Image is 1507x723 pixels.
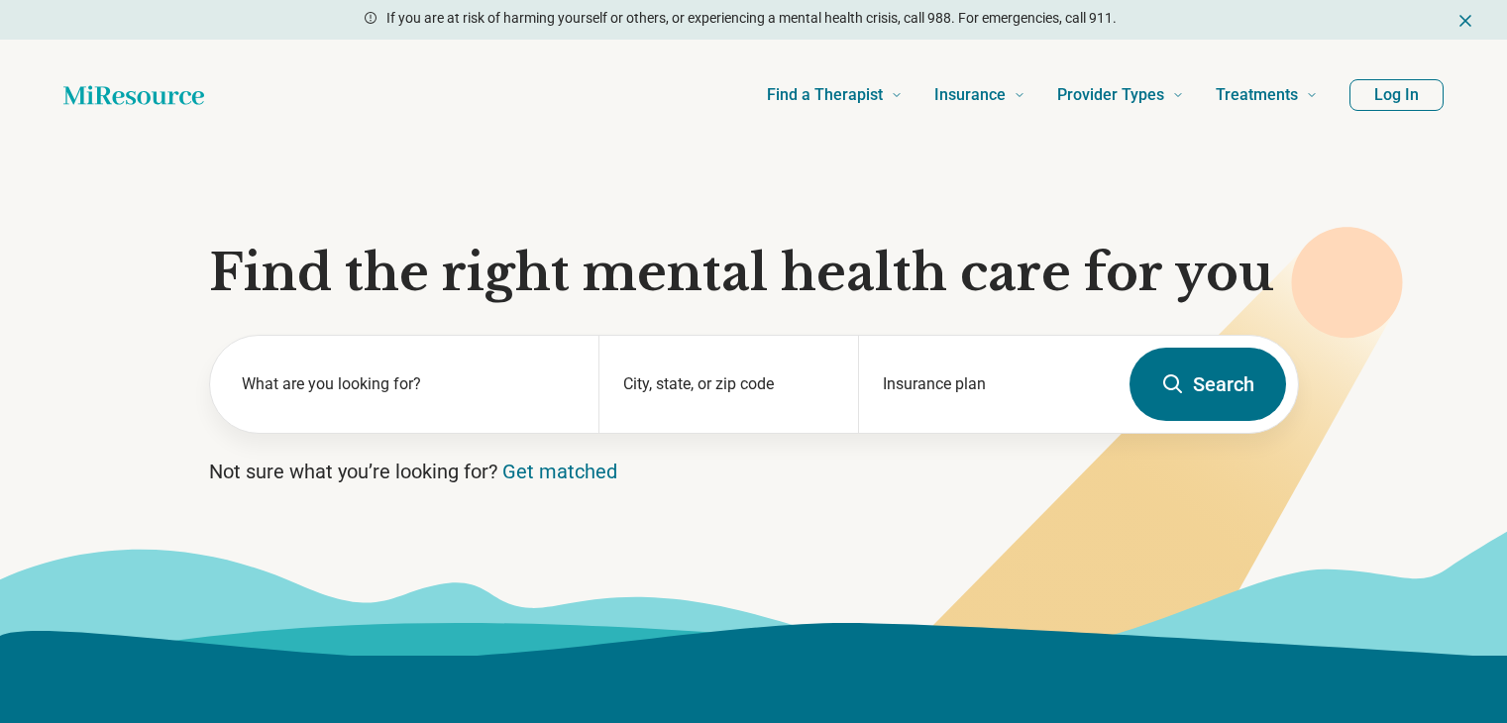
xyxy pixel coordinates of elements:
span: Treatments [1216,81,1298,109]
button: Search [1130,348,1286,421]
a: Insurance [934,55,1025,135]
a: Treatments [1216,55,1318,135]
h1: Find the right mental health care for you [209,244,1299,303]
a: Home page [63,75,204,115]
label: What are you looking for? [242,372,576,396]
a: Find a Therapist [767,55,903,135]
span: Provider Types [1057,81,1164,109]
button: Dismiss [1455,8,1475,32]
span: Find a Therapist [767,81,883,109]
a: Provider Types [1057,55,1184,135]
a: Get matched [502,460,617,483]
p: If you are at risk of harming yourself or others, or experiencing a mental health crisis, call 98... [386,8,1117,29]
button: Log In [1349,79,1444,111]
span: Insurance [934,81,1006,109]
p: Not sure what you’re looking for? [209,458,1299,485]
